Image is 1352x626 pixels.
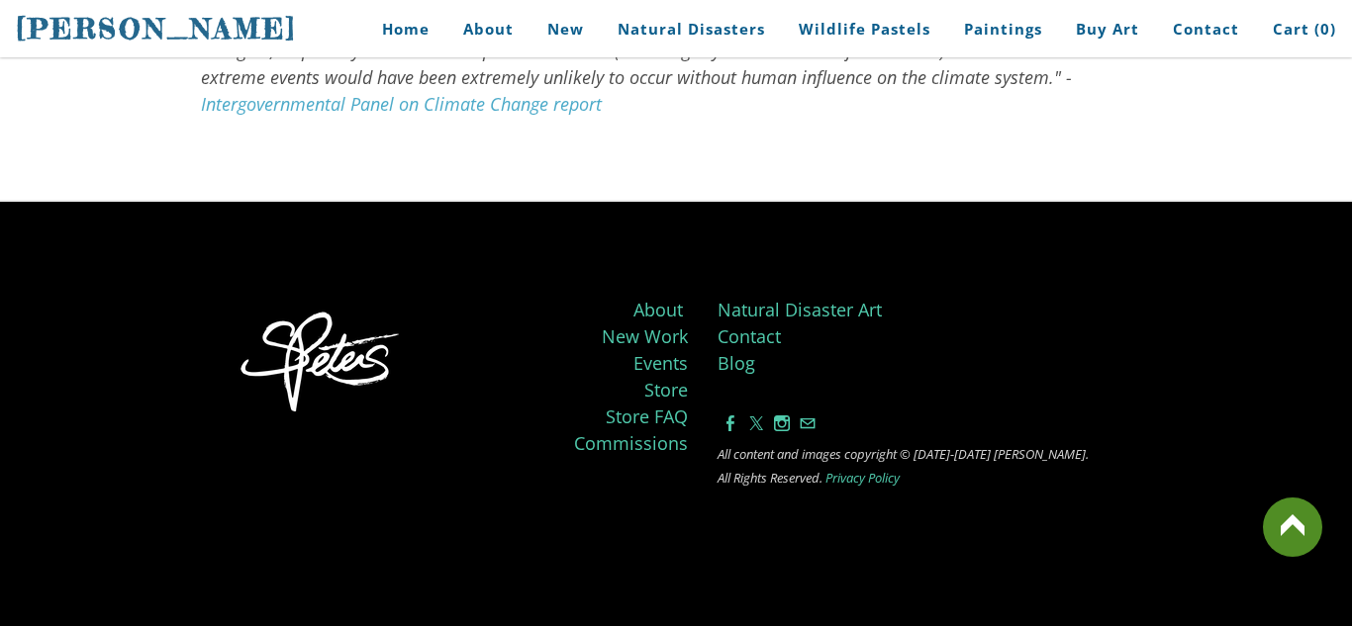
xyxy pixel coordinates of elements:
[723,412,738,434] a: Facebook
[603,7,780,51] a: Natural Disasters
[718,445,1089,487] font: © [DATE]-[DATE] [PERSON_NAME]. All Rights Reserved. ​
[718,351,755,375] a: Blog
[352,7,444,51] a: Home
[1320,19,1330,39] span: 0
[718,324,781,348] a: Contact
[644,378,688,402] a: Store
[602,324,688,348] a: New Work
[800,412,816,434] a: Mail
[574,431,688,455] a: Commissions
[949,7,1057,51] a: Paintings
[825,469,900,487] a: Privacy Policy
[633,351,688,375] a: Events
[201,92,602,116] a: Intergovernmental Panel on Climate Change report
[718,298,882,321] a: Natural Disaster Art
[784,7,945,51] a: Wildlife Pastels
[448,7,529,51] a: About
[16,12,297,45] span: [PERSON_NAME]
[16,10,297,47] a: [PERSON_NAME]
[1258,7,1336,51] a: Cart (0)
[774,412,790,434] a: Instagram
[718,445,897,463] font: ​All content and images copyright
[532,7,599,51] a: New
[748,412,764,434] a: Twitter
[606,404,688,428] a: Store FAQ
[230,307,414,422] img: Stephanie Peters Artist
[633,298,683,321] a: About
[1158,7,1254,51] a: Contact
[1061,7,1154,51] a: Buy Art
